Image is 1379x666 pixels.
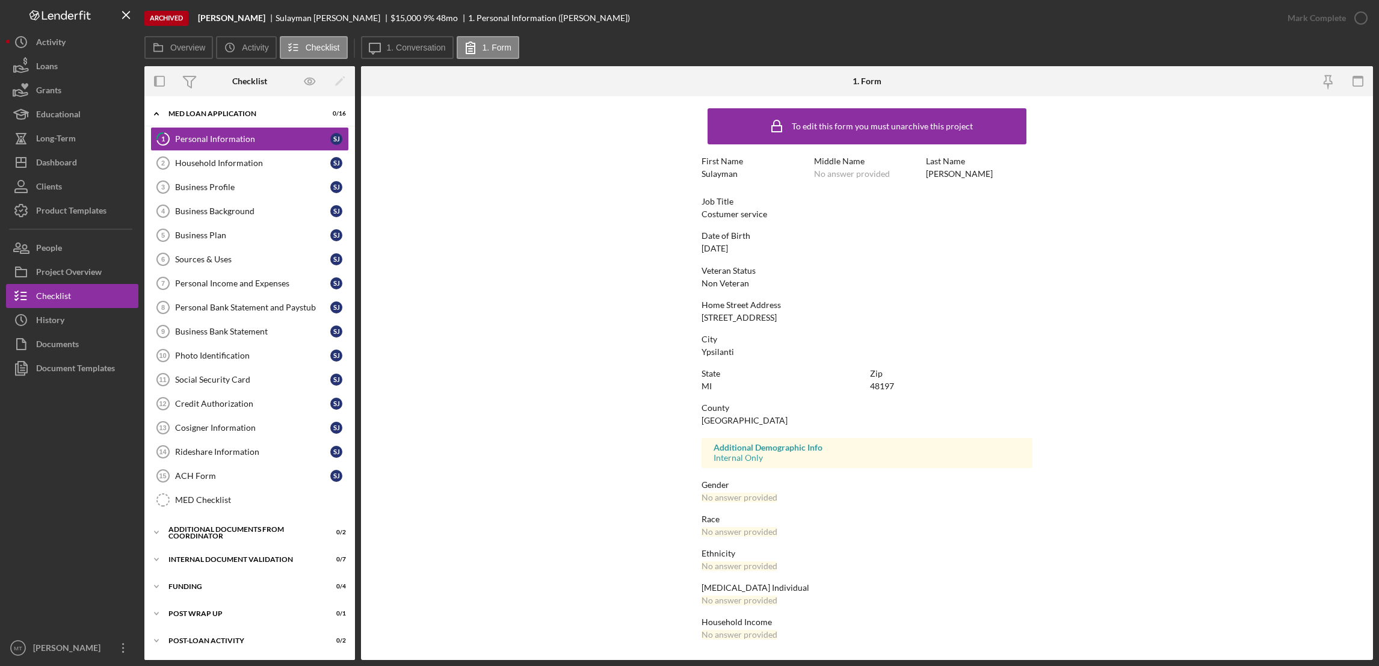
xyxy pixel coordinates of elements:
[175,375,330,384] div: Social Security Card
[330,133,342,145] div: S J
[423,13,434,23] div: 9 %
[457,36,519,59] button: 1. Form
[483,43,511,52] label: 1. Form
[330,325,342,338] div: S J
[175,471,330,481] div: ACH Form
[36,126,76,153] div: Long-Term
[276,13,390,23] div: Sulayman [PERSON_NAME]
[161,208,165,215] tspan: 4
[159,472,166,479] tspan: 15
[159,400,166,407] tspan: 12
[324,556,346,563] div: 0 / 7
[144,11,188,26] div: Archived
[702,313,777,322] div: [STREET_ADDRESS]
[161,328,165,335] tspan: 9
[36,199,106,226] div: Product Templates
[390,13,421,23] span: $15,000
[159,448,167,455] tspan: 14
[853,76,881,86] div: 1. Form
[168,526,316,540] div: Additional Documents from Coordinator
[242,43,268,52] label: Activity
[175,327,330,336] div: Business Bank Statement
[36,308,64,335] div: History
[714,453,1020,463] div: Internal Only
[6,236,138,260] a: People
[814,156,921,166] div: Middle Name
[6,102,138,126] button: Educational
[702,244,728,253] div: [DATE]
[324,110,346,117] div: 0 / 16
[232,76,267,86] div: Checklist
[702,156,808,166] div: First Name
[175,399,330,409] div: Credit Authorization
[150,488,349,512] a: MED Checklist
[36,260,102,287] div: Project Overview
[702,209,767,219] div: Costumer service
[6,260,138,284] a: Project Overview
[702,480,1032,490] div: Gender
[6,30,138,54] button: Activity
[1288,6,1346,30] div: Mark Complete
[330,446,342,458] div: S J
[36,150,77,177] div: Dashboard
[168,556,316,563] div: Internal Document Validation
[150,368,349,392] a: 11Social Security CardSJ
[702,347,734,357] div: Ypsilanti
[387,43,446,52] label: 1. Conversation
[702,231,1032,241] div: Date of Birth
[330,374,342,386] div: S J
[702,549,1032,558] div: Ethnicity
[36,54,58,81] div: Loans
[150,271,349,295] a: 7Personal Income and ExpensesSJ
[14,645,22,652] text: MT
[6,150,138,174] button: Dashboard
[175,279,330,288] div: Personal Income and Expenses
[161,135,165,143] tspan: 1
[36,102,81,129] div: Educational
[6,78,138,102] button: Grants
[6,284,138,308] button: Checklist
[6,199,138,223] button: Product Templates
[324,637,346,644] div: 0 / 2
[36,78,61,105] div: Grants
[330,301,342,313] div: S J
[6,54,138,78] button: Loans
[175,230,330,240] div: Business Plan
[150,199,349,223] a: 4Business BackgroundSJ
[6,174,138,199] button: Clients
[6,308,138,332] a: History
[702,493,777,502] div: No answer provided
[330,229,342,241] div: S J
[168,110,316,117] div: MED Loan Application
[468,13,630,23] div: 1. Personal Information ([PERSON_NAME])
[280,36,348,59] button: Checklist
[150,344,349,368] a: 10Photo IdentificationSJ
[161,256,165,263] tspan: 6
[926,169,993,179] div: [PERSON_NAME]
[198,13,265,23] b: [PERSON_NAME]
[702,403,1032,413] div: County
[36,174,62,202] div: Clients
[175,254,330,264] div: Sources & Uses
[6,332,138,356] button: Documents
[175,447,330,457] div: Rideshare Information
[159,376,166,383] tspan: 11
[702,300,1032,310] div: Home Street Address
[330,398,342,410] div: S J
[6,356,138,380] button: Document Templates
[168,610,316,617] div: Post Wrap Up
[161,159,165,167] tspan: 2
[702,527,777,537] div: No answer provided
[175,206,330,216] div: Business Background
[702,279,749,288] div: Non Veteran
[1338,613,1367,642] iframe: Intercom live chat
[702,583,1032,593] div: [MEDICAL_DATA] Individual
[814,169,890,179] div: No answer provided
